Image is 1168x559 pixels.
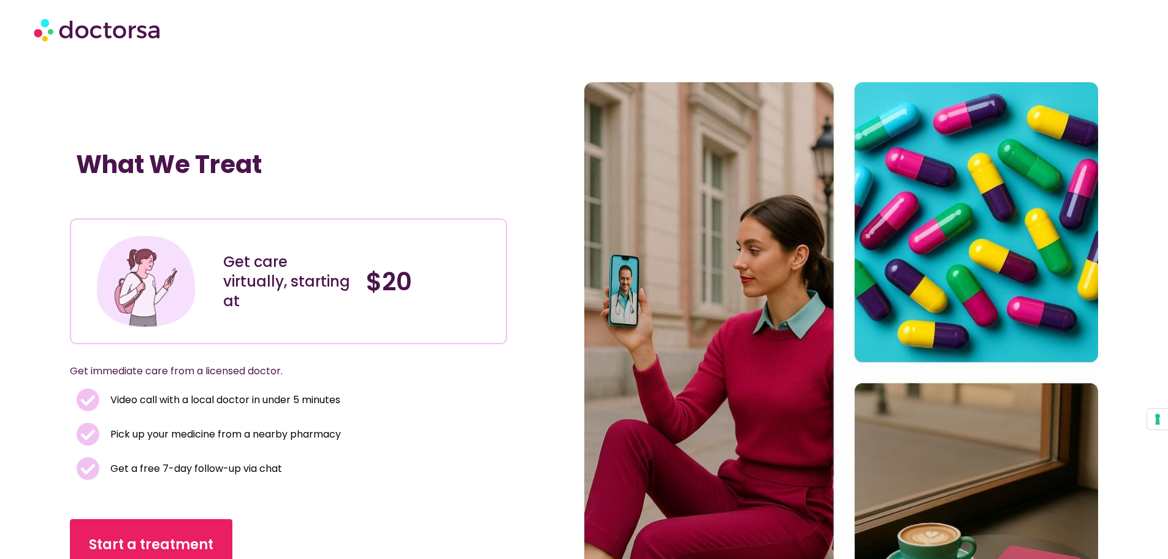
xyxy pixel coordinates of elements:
span: Video call with a local doctor in under 5 minutes [107,391,340,409]
span: Pick up your medicine from a nearby pharmacy [107,426,341,443]
p: Get immediate care from a licensed doctor. [70,363,477,380]
h4: $20 [366,267,497,296]
button: Your consent preferences for tracking technologies [1147,409,1168,430]
h1: What We Treat [76,150,500,179]
iframe: Customer reviews powered by Trustpilot [76,191,260,206]
span: Start a treatment [89,535,213,555]
div: Get care virtually, starting at [223,252,354,311]
img: Illustration depicting a young woman in a casual outfit, engaged with her smartphone. She has a p... [94,229,198,333]
span: Get a free 7-day follow-up via chat [107,460,282,477]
